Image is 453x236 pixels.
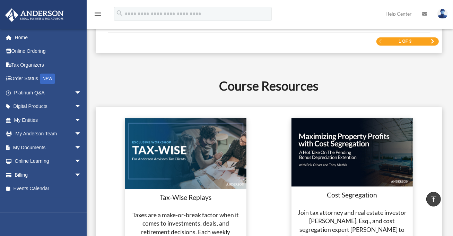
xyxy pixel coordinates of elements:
[5,168,92,182] a: Billingarrow_drop_down
[75,141,88,155] span: arrow_drop_down
[5,113,92,127] a: My Entitiesarrow_drop_down
[5,72,92,86] a: Order StatusNEW
[94,12,102,18] a: menu
[291,118,413,186] img: cost-seg-update.jpg
[75,127,88,141] span: arrow_drop_down
[125,118,246,189] img: taxwise-replay.png
[5,127,92,141] a: My Anderson Teamarrow_drop_down
[5,154,92,168] a: Online Learningarrow_drop_down
[426,192,441,206] a: vertical_align_top
[5,31,92,44] a: Home
[429,195,438,203] i: vertical_align_top
[5,86,92,100] a: Platinum Q&Aarrow_drop_down
[399,39,412,43] span: 1 of 3
[75,100,88,114] span: arrow_drop_down
[430,39,435,44] a: Next Page
[75,113,88,127] span: arrow_drop_down
[5,58,92,72] a: Tax Organizers
[437,9,448,19] img: User Pic
[5,182,92,196] a: Events Calendar
[5,44,92,58] a: Online Ordering
[116,9,123,17] i: search
[40,74,55,84] div: NEW
[75,168,88,182] span: arrow_drop_down
[5,141,92,154] a: My Documentsarrow_drop_down
[296,191,409,200] h3: Cost Segregation
[129,193,242,202] h3: Tax-Wise Replays
[75,154,88,169] span: arrow_drop_down
[5,100,92,113] a: Digital Productsarrow_drop_down
[98,77,440,94] h2: Course Resources
[94,10,102,18] i: menu
[75,86,88,100] span: arrow_drop_down
[3,8,66,22] img: Anderson Advisors Platinum Portal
